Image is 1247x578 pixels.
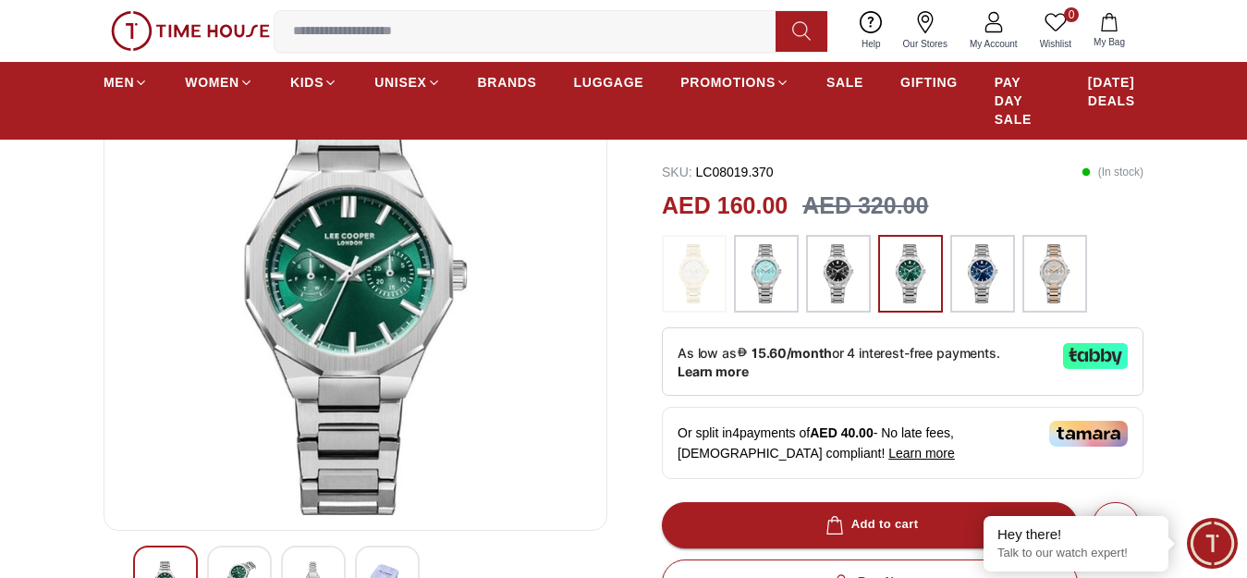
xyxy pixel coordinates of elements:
a: Help [850,7,892,55]
button: Add to cart [662,502,1078,548]
a: PROMOTIONS [680,66,789,99]
p: Talk to our watch expert! [997,546,1155,561]
a: WOMEN [185,66,253,99]
span: SKU : [662,165,692,179]
span: AED 40.00 [810,425,873,440]
a: MEN [104,66,148,99]
a: LUGGAGE [574,66,644,99]
span: GIFTING [900,73,958,92]
img: ... [960,244,1006,303]
p: ( In stock ) [1082,163,1143,181]
img: Tamara [1049,421,1128,447]
a: PAY DAY SALE [995,66,1051,136]
span: LUGGAGE [574,73,644,92]
span: Wishlist [1033,37,1079,51]
span: 0 [1064,7,1079,22]
span: MEN [104,73,134,92]
span: Help [854,37,888,51]
span: SALE [826,73,863,92]
a: SALE [826,66,863,99]
span: [DATE] DEALS [1088,73,1143,110]
img: Lee Cooper Women's Multi Function Silver Dial Watch - LC08019.130 [119,71,592,515]
span: My Bag [1086,35,1132,49]
span: My Account [962,37,1025,51]
span: BRANDS [478,73,537,92]
h3: AED 320.00 [802,189,928,224]
span: Our Stores [896,37,955,51]
span: UNISEX [374,73,426,92]
p: LC08019.370 [662,163,774,181]
a: GIFTING [900,66,958,99]
img: ... [1032,244,1078,303]
span: PAY DAY SALE [995,73,1051,129]
img: ... [671,244,717,303]
a: KIDS [290,66,337,99]
span: PROMOTIONS [680,73,776,92]
a: UNISEX [374,66,440,99]
button: My Bag [1082,9,1136,53]
img: ... [743,244,789,303]
a: [DATE] DEALS [1088,66,1143,117]
div: Hey there! [997,525,1155,544]
a: BRANDS [478,66,537,99]
img: ... [887,244,934,303]
img: ... [815,244,862,303]
span: WOMEN [185,73,239,92]
span: KIDS [290,73,324,92]
div: Add to cart [822,514,919,535]
div: Chat Widget [1187,518,1238,569]
a: Our Stores [892,7,959,55]
span: Learn more [888,446,955,461]
img: ... [111,11,270,51]
h2: AED 160.00 [662,189,788,224]
a: 0Wishlist [1029,7,1082,55]
div: Or split in 4 payments of - No late fees, [DEMOGRAPHIC_DATA] compliant! [662,407,1143,479]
